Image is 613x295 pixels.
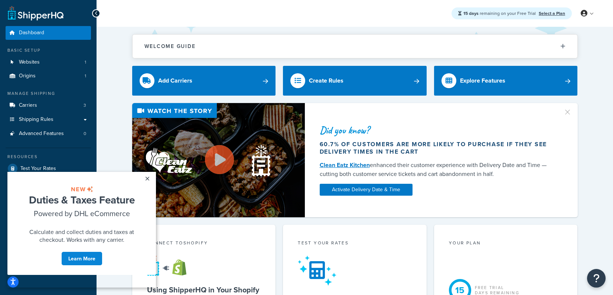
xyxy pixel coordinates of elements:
a: Origins1 [6,69,91,83]
span: Origins [19,73,36,79]
a: Analytics [6,189,91,203]
div: enhanced their customer experience with Delivery Date and Time — cutting both customer service ti... [320,161,554,179]
h2: Welcome Guide [144,44,196,49]
a: Marketplace [6,176,91,189]
span: remaining on your Free Trial [463,10,537,17]
a: Test Your Rates [6,162,91,175]
div: 60.7% of customers are more likely to purchase if they see delivery times in the cart [320,141,554,155]
span: Calculate and collect duties and taxes at checkout. Works with any carrier. [22,56,127,72]
img: connect-shq-shopify-9b9a8c5a.svg [147,254,193,276]
img: Video thumbnail [132,103,305,217]
span: Powered by DHL eCommerce [26,36,123,47]
a: Advanced Features0 [6,127,91,141]
div: Manage Shipping [6,90,91,97]
li: Websites [6,55,91,69]
span: Carriers [19,102,37,109]
span: Duties & Taxes Feature [22,20,127,35]
button: Welcome Guide [133,35,577,58]
a: Websites1 [6,55,91,69]
span: Shipping Rules [19,116,53,123]
div: Explore Features [460,76,505,86]
span: Test Your Rates [20,166,56,172]
div: Basic Setup [6,47,91,54]
a: Carriers3 [6,99,91,112]
div: Your Plan [449,240,563,248]
span: 0 [84,131,86,137]
a: Explore Features [434,66,578,96]
a: Activate Delivery Date & Time [320,184,413,196]
a: Clean Eatz Kitchen [320,161,370,169]
button: Open Resource Center [587,269,606,288]
div: Resources [6,154,91,160]
a: Learn More [54,80,95,94]
a: Shipping Rules [6,113,91,126]
a: Dashboard [6,26,91,40]
span: Dashboard [19,30,44,36]
li: Origins [6,69,91,83]
div: Did you know? [320,125,554,135]
a: Select a Plan [539,10,565,17]
span: Websites [19,59,40,65]
div: Test your rates [298,240,412,248]
a: Help Docs [6,203,91,217]
span: 3 [84,102,86,109]
div: Create Rules [309,76,343,86]
span: 1 [85,73,86,79]
div: Add Carriers [158,76,192,86]
li: Carriers [6,99,91,112]
div: Connect to Shopify [147,240,261,248]
a: Add Carriers [132,66,276,96]
strong: 15 days [463,10,479,17]
span: Advanced Features [19,131,64,137]
a: Create Rules [283,66,427,96]
li: Advanced Features [6,127,91,141]
span: 1 [85,59,86,65]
